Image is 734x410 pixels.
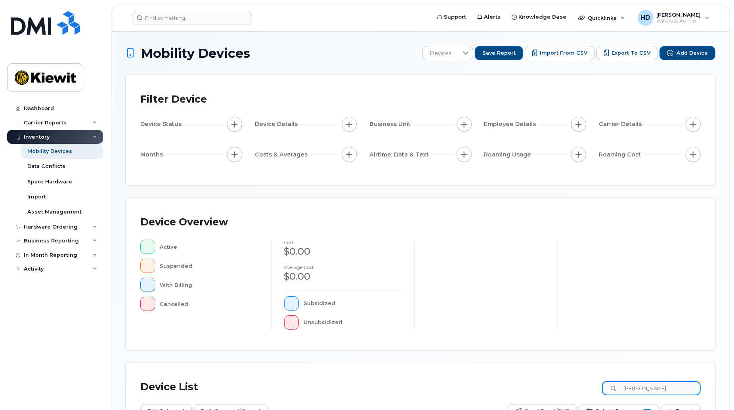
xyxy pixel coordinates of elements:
[423,46,458,61] span: Devices
[540,50,587,57] span: Import from CSV
[700,376,728,404] iframe: Messenger Launcher
[284,270,402,283] div: $0.00
[659,46,715,60] button: Add Device
[284,245,402,258] div: $0.00
[475,46,523,60] button: Save Report
[596,46,658,60] button: Export to CSV
[602,381,701,395] input: Search Device List ...
[160,240,258,254] div: Active
[369,151,431,159] span: Airtime, Data & Text
[140,120,184,128] span: Device Status
[304,296,401,311] div: Subsidized
[304,315,401,330] div: Unsubsidized
[160,278,258,292] div: With Billing
[255,120,300,128] span: Device Details
[612,50,650,57] span: Export to CSV
[369,120,413,128] span: Business Unit
[482,50,516,57] span: Save Report
[160,297,258,311] div: Cancelled
[284,240,402,245] h4: cost
[484,151,534,159] span: Roaming Usage
[677,50,708,57] span: Add Device
[140,212,228,233] div: Device Overview
[140,151,165,159] span: Months
[141,46,250,60] span: Mobility Devices
[140,89,207,110] div: Filter Device
[599,120,644,128] span: Carrier Details
[284,265,402,270] h4: Average cost
[160,259,258,273] div: Suspended
[255,151,310,159] span: Costs & Averages
[525,46,595,60] button: Import from CSV
[140,377,198,397] div: Device List
[599,151,643,159] span: Roaming Cost
[484,120,539,128] span: Employee Details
